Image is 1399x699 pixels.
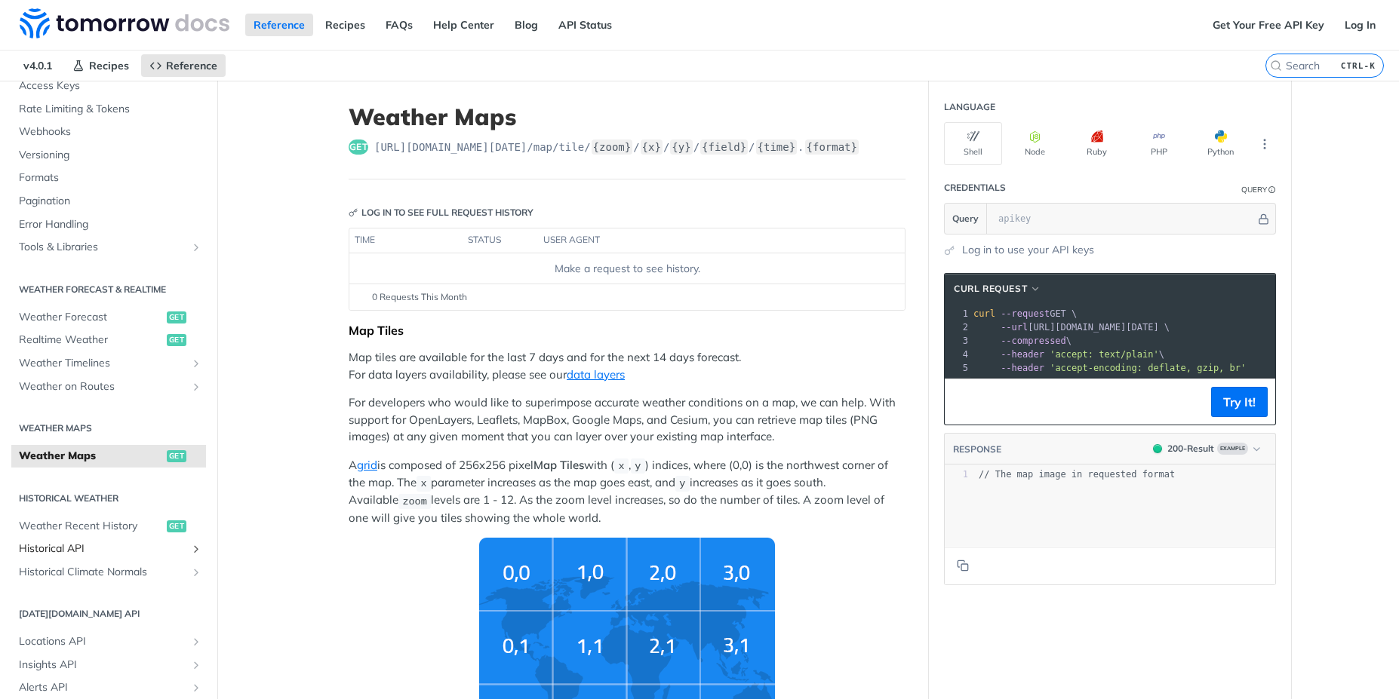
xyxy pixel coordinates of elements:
h2: Weather Forecast & realtime [11,283,206,296]
th: time [349,228,463,253]
span: \ [973,349,1164,360]
span: Weather on Routes [19,379,186,394]
span: Access Keys [19,78,202,94]
svg: More ellipsis [1258,137,1271,151]
a: Pagination [11,190,206,213]
a: Blog [506,14,546,36]
div: Query [1241,184,1267,195]
span: Insights API [19,658,186,673]
span: --url [1001,322,1028,333]
div: Language [944,100,995,114]
kbd: CTRL-K [1337,58,1379,73]
button: Show subpages for Tools & Libraries [190,241,202,253]
button: Show subpages for Weather on Routes [190,381,202,393]
span: GET \ [973,308,1077,319]
p: Map tiles are available for the last 7 days and for the next 14 days forecast. For data layers av... [349,349,906,383]
span: Error Handling [19,217,202,232]
span: x [618,461,624,472]
span: Weather Forecast [19,310,163,325]
a: Insights APIShow subpages for Insights API [11,654,206,676]
span: Example [1217,443,1248,455]
div: 1 [945,468,968,481]
button: Show subpages for Weather Timelines [190,357,202,369]
a: Tools & LibrariesShow subpages for Tools & Libraries [11,236,206,259]
span: get [167,520,186,532]
button: RESPONSE [952,442,1002,457]
div: 200 - Result [1167,442,1214,455]
label: {zoom} [592,139,633,155]
span: Historical API [19,541,186,556]
div: 1 [945,307,970,320]
button: 200200-ResultExample [1145,441,1268,456]
a: Weather Recent Historyget [11,515,206,538]
button: Hide [1256,211,1271,226]
a: Weather Forecastget [11,306,206,329]
th: user agent [538,228,875,253]
svg: Search [1270,60,1282,72]
span: Locations API [19,634,186,649]
a: Rate Limiting & Tokens [11,98,206,121]
span: https://api.tomorrow.io/v4/map/tile/{zoom}/{x}/{y}/{field}/{time}.{format} [374,139,859,155]
span: Historical Climate Normals [19,565,186,580]
span: --header [1001,363,1044,373]
p: For developers who would like to superimpose accurate weather conditions on a map, we can help. W... [349,394,906,446]
span: 0 Requests This Month [372,290,467,304]
a: Alerts APIShow subpages for Alerts API [11,676,206,699]
span: Weather Timelines [19,356,186,371]
h2: [DATE][DOMAIN_NAME] API [11,607,206,621]
i: Information [1268,186,1276,194]
h1: Weather Maps [349,103,906,130]
span: y [679,478,685,489]
h2: Weather Maps [11,422,206,435]
button: cURL Request [949,281,1047,296]
a: data layers [567,367,625,382]
button: Node [1006,122,1064,165]
span: curl [973,308,995,319]
span: Pagination [19,194,202,209]
span: get [167,450,186,462]
div: 5 [945,361,970,375]
a: Weather on RoutesShow subpages for Weather on Routes [11,376,206,398]
span: // The map image in requested format [979,469,1175,480]
div: Credentials [944,181,1006,195]
a: Reference [141,54,226,77]
span: cURL Request [954,282,1027,296]
strong: Map Tiles [533,458,584,472]
button: Show subpages for Locations API [190,636,202,648]
span: 200 [1153,444,1162,453]
button: Ruby [1068,122,1126,165]
span: 'accept: text/plain' [1050,349,1159,360]
span: get [167,334,186,346]
h2: Historical Weather [11,492,206,505]
span: [URL][DOMAIN_NAME][DATE] \ [973,322,1170,333]
div: 3 [945,334,970,348]
span: --header [1001,349,1044,360]
a: Get Your Free API Key [1204,14,1333,36]
a: Log in to use your API keys [962,242,1094,258]
span: Rate Limiting & Tokens [19,102,202,117]
button: Query [945,204,987,234]
a: Historical APIShow subpages for Historical API [11,538,206,560]
div: Make a request to see history. [355,261,899,277]
p: A is composed of 256x256 pixel with ( , ) indices, where (0,0) is the northwest corner of the map... [349,457,906,526]
span: --request [1001,308,1050,319]
span: 'accept-encoding: deflate, gzip, br' [1050,363,1246,373]
button: PHP [1130,122,1188,165]
button: More Languages [1253,133,1276,155]
span: Weather Maps [19,449,163,464]
label: {x} [641,139,663,155]
a: FAQs [377,14,421,36]
a: grid [357,458,377,472]
button: Shell [944,122,1002,165]
button: Show subpages for Insights API [190,659,202,671]
a: Log In [1336,14,1384,36]
a: Versioning [11,144,206,167]
span: x [420,478,426,489]
a: Recipes [64,54,137,77]
a: Locations APIShow subpages for Locations API [11,630,206,653]
button: Show subpages for Alerts API [190,682,202,694]
button: Copy to clipboard [952,391,973,413]
th: status [463,228,538,253]
span: Alerts API [19,680,186,695]
button: Show subpages for Historical Climate Normals [190,566,202,578]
